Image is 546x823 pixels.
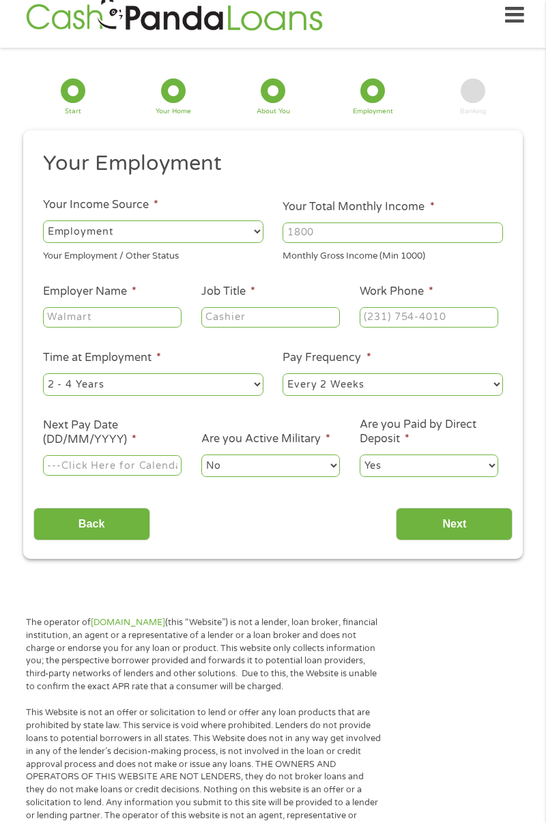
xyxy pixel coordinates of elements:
[283,245,503,263] div: Monthly Gross Income (Min 1000)
[33,508,150,541] input: Back
[91,617,165,628] a: [DOMAIN_NAME]
[360,418,498,446] label: Are you Paid by Direct Deposit
[43,455,182,476] input: ---Click Here for Calendar ---
[360,307,498,328] input: (231) 754-4010
[65,109,81,115] div: Start
[257,109,290,115] div: About You
[26,616,382,693] p: The operator of (this “Website”) is not a lender, loan broker, financial institution, an agent or...
[283,222,503,243] input: 1800
[201,432,330,446] label: Are you Active Military
[201,307,340,328] input: Cashier
[283,200,434,214] label: Your Total Monthly Income
[43,150,493,177] h2: Your Employment
[201,285,255,299] label: Job Title
[360,285,433,299] label: Work Phone
[43,198,158,212] label: Your Income Source
[43,245,263,263] div: Your Employment / Other Status
[283,351,371,365] label: Pay Frequency
[43,418,182,447] label: Next Pay Date (DD/MM/YYYY)
[353,109,393,115] div: Employment
[460,109,486,115] div: Banking
[43,351,161,365] label: Time at Employment
[43,285,136,299] label: Employer Name
[396,508,513,541] input: Next
[156,109,191,115] div: Your Home
[43,307,182,328] input: Walmart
